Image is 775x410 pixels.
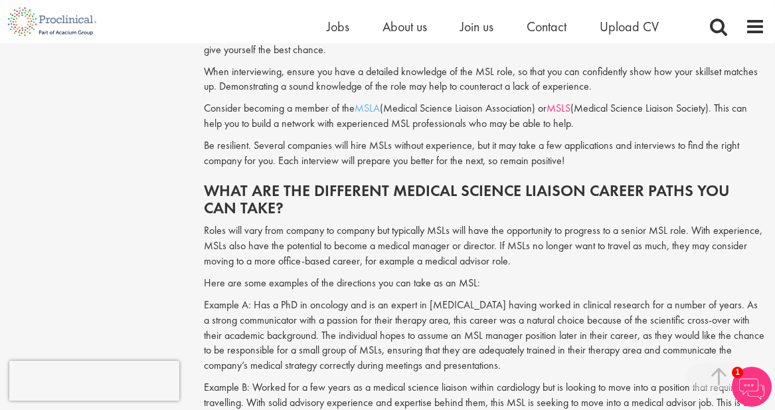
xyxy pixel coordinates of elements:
[600,18,659,35] a: Upload CV
[732,367,772,407] img: Chatbot
[204,101,765,132] p: Consider becoming a member of the (Medical Science Liaison Association) or (Medical Science Liais...
[204,138,765,169] p: Be resilient. Several companies will hire MSLs without experience, but it may take a few applicat...
[527,18,566,35] a: Contact
[204,298,765,373] p: Example A: Has a PhD in oncology and is an expert in [MEDICAL_DATA] having worked in clinical res...
[204,276,765,291] p: Here are some examples of the directions you can take as an MSL:
[204,223,765,269] p: Roles will vary from company to company but typically MSLs will have the opportunity to progress ...
[204,182,765,217] h2: What are the different medical science liaison career paths you can take?
[327,18,349,35] a: Jobs
[204,64,765,95] p: When interviewing, ensure you have a detailed knowledge of the MSL role, so that you can confiden...
[355,101,380,115] a: MSLA
[460,18,493,35] a: Join us
[547,101,570,115] a: MSLS
[9,361,179,401] iframe: reCAPTCHA
[732,367,743,378] span: 1
[383,18,427,35] a: About us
